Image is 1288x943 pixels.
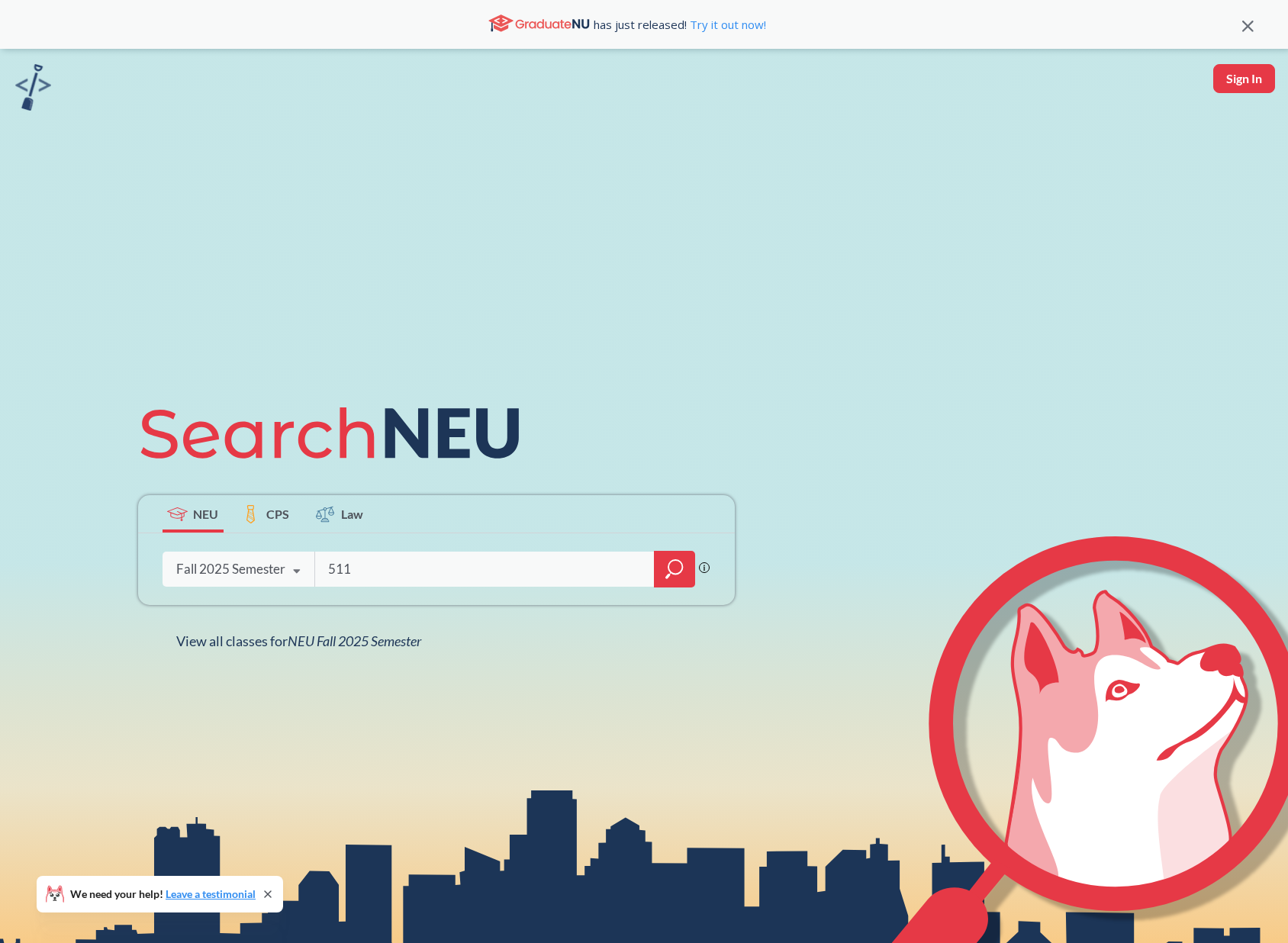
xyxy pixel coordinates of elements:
[327,553,644,585] input: Class, professor, course number, "phrase"
[176,632,421,649] span: View all classes for
[1213,64,1275,93] button: Sign In
[665,558,684,580] svg: magnifying glass
[15,64,51,115] a: sandbox logo
[288,632,421,649] span: NEU Fall 2025 Semester
[193,505,218,523] span: NEU
[594,16,766,33] span: has just released!
[687,17,766,32] a: Try it out now!
[341,505,363,523] span: Law
[654,551,695,587] div: magnifying glass
[166,887,256,900] a: Leave a testimonial
[15,64,51,111] img: sandbox logo
[176,561,285,578] div: Fall 2025 Semester
[266,505,289,523] span: CPS
[70,889,256,900] span: We need your help!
